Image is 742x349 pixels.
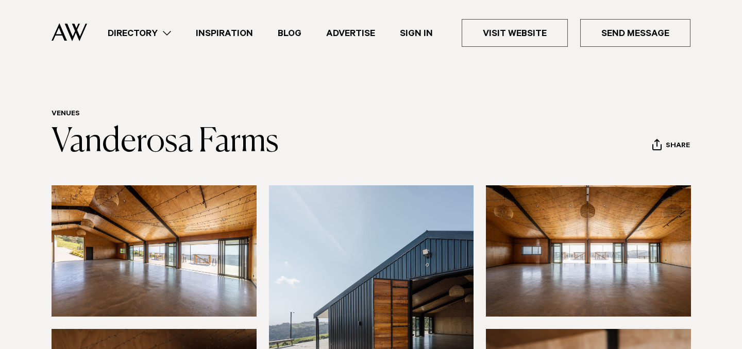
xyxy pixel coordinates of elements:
img: Auckland Weddings Logo [52,23,87,41]
a: Send Message [580,19,690,47]
a: Blog [265,26,314,40]
a: Inspiration [183,26,265,40]
img: Empty barn space at Vanderosa Farms [486,185,691,317]
img: Inside Black Barn at Vanderosa Farms [52,185,257,317]
button: Share [652,138,690,154]
a: Vanderosa Farms [52,126,279,159]
a: Advertise [314,26,387,40]
span: Share [666,142,690,151]
a: Visit Website [462,19,568,47]
a: Directory [95,26,183,40]
a: Venues [52,110,80,118]
a: Sign In [387,26,445,40]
